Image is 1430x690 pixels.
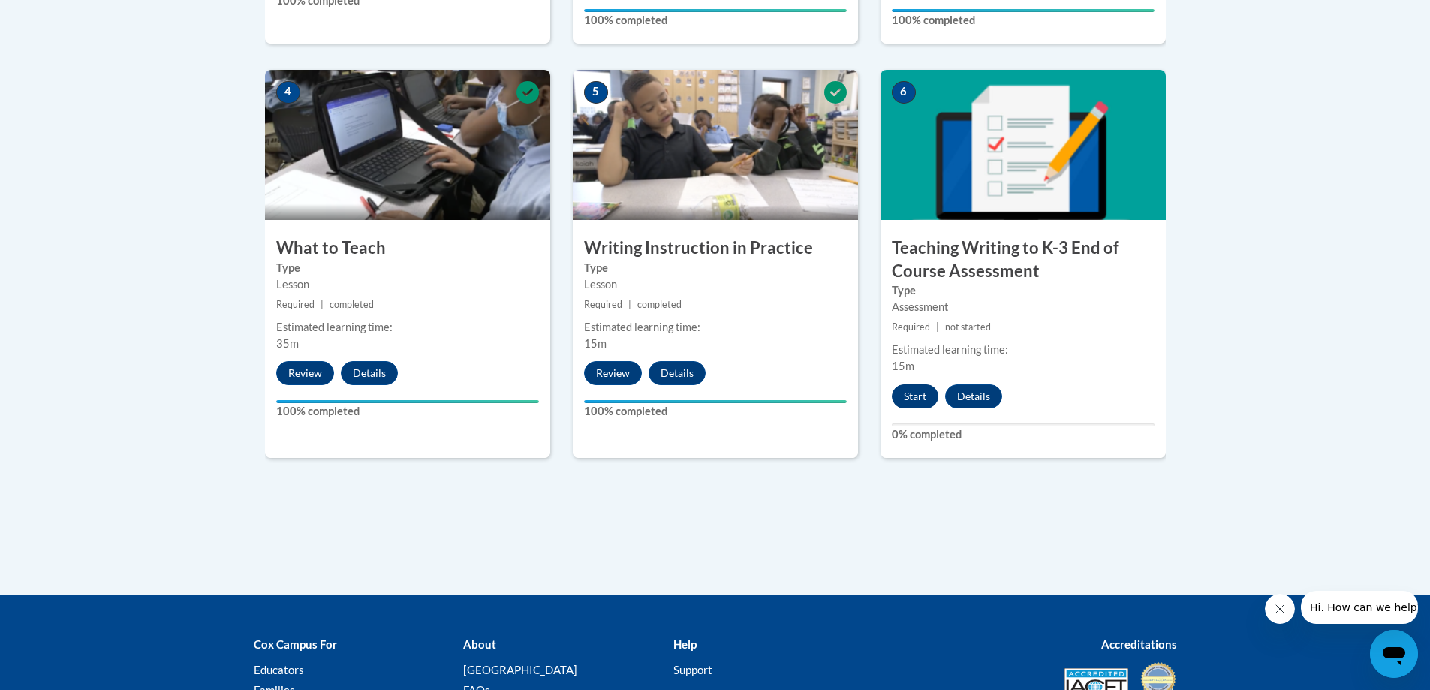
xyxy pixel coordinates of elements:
[892,282,1155,299] label: Type
[649,361,706,385] button: Details
[573,70,858,220] img: Course Image
[673,637,697,651] b: Help
[276,319,539,336] div: Estimated learning time:
[254,637,337,651] b: Cox Campus For
[276,361,334,385] button: Review
[584,276,847,293] div: Lesson
[276,400,539,403] div: Your progress
[584,361,642,385] button: Review
[584,337,607,350] span: 15m
[584,260,847,276] label: Type
[892,426,1155,443] label: 0% completed
[1265,594,1295,624] iframe: Close message
[321,299,324,310] span: |
[881,70,1166,220] img: Course Image
[584,81,608,104] span: 5
[276,276,539,293] div: Lesson
[341,361,398,385] button: Details
[584,299,622,310] span: Required
[276,337,299,350] span: 35m
[892,321,930,333] span: Required
[1101,637,1177,651] b: Accreditations
[892,360,914,372] span: 15m
[892,9,1155,12] div: Your progress
[9,11,122,23] span: Hi. How can we help?
[892,342,1155,358] div: Estimated learning time:
[254,663,304,676] a: Educators
[945,384,1002,408] button: Details
[265,70,550,220] img: Course Image
[584,403,847,420] label: 100% completed
[276,260,539,276] label: Type
[276,403,539,420] label: 100% completed
[673,663,712,676] a: Support
[945,321,991,333] span: not started
[881,237,1166,283] h3: Teaching Writing to K-3 End of Course Assessment
[892,384,938,408] button: Start
[276,299,315,310] span: Required
[584,12,847,29] label: 100% completed
[1301,591,1418,624] iframe: Message from company
[463,637,496,651] b: About
[892,81,916,104] span: 6
[463,663,577,676] a: [GEOGRAPHIC_DATA]
[265,237,550,260] h3: What to Teach
[637,299,682,310] span: completed
[892,12,1155,29] label: 100% completed
[276,81,300,104] span: 4
[584,319,847,336] div: Estimated learning time:
[892,299,1155,315] div: Assessment
[628,299,631,310] span: |
[584,400,847,403] div: Your progress
[330,299,374,310] span: completed
[584,9,847,12] div: Your progress
[1370,630,1418,678] iframe: Button to launch messaging window
[936,321,939,333] span: |
[573,237,858,260] h3: Writing Instruction in Practice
